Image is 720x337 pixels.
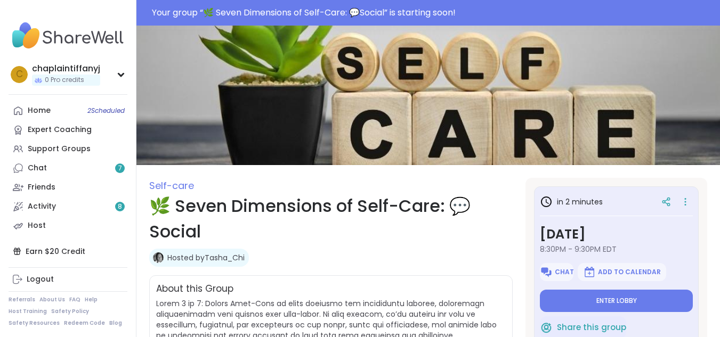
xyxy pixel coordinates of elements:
div: Logout [27,274,54,285]
a: FAQ [69,296,80,303]
a: Home2Scheduled [9,101,127,120]
a: About Us [39,296,65,303]
a: Expert Coaching [9,120,127,139]
div: chaplaintiffanyj [32,63,100,75]
button: Add to Calendar [578,263,666,281]
img: ShareWell Logomark [540,266,553,278]
h1: 🌿 Seven Dimensions of Self-Care: 💬Social [149,193,513,244]
h2: About this Group [156,282,233,296]
img: ShareWell Logomark [540,321,553,334]
button: Chat [540,263,573,281]
div: Support Groups [28,144,91,154]
h3: in 2 minutes [540,195,603,208]
div: Your group “ 🌿 Seven Dimensions of Self-Care: 💬Social ” is starting soon! [152,6,714,19]
a: Redeem Code [64,319,105,327]
div: Host [28,220,46,231]
a: Safety Resources [9,319,60,327]
span: 8 [118,202,122,211]
a: Blog [109,319,122,327]
a: Chat7 [9,159,127,178]
img: 🌿 Seven Dimensions of Self-Care: 💬Social cover image [136,26,720,165]
div: Chat [28,163,47,174]
a: Safety Policy [51,308,89,315]
span: Enter lobby [596,297,637,305]
div: Activity [28,201,56,212]
span: 2 Scheduled [87,106,125,115]
span: 0 Pro credits [45,76,84,85]
span: c [16,68,23,81]
div: Earn $20 Credit [9,242,127,261]
a: Support Groups [9,139,127,159]
span: Share this group [557,322,626,334]
div: Expert Coaching [28,125,92,135]
a: Host [9,216,127,235]
a: Hosted byTasha_Chi [167,252,245,263]
img: Tasha_Chi [153,252,164,263]
span: Add to Calendar [598,268,661,276]
a: Activity8 [9,197,127,216]
div: Friends [28,182,55,193]
a: Logout [9,270,127,289]
div: Home [28,105,51,116]
button: Enter lobby [540,290,693,312]
img: ShareWell Logomark [583,266,596,278]
h3: [DATE] [540,225,693,244]
img: ShareWell Nav Logo [9,17,127,54]
span: Self-care [149,179,194,192]
a: Referrals [9,296,35,303]
span: 8:30PM - 9:30PM EDT [540,244,693,254]
a: Friends [9,178,127,197]
a: Host Training [9,308,47,315]
a: Help [85,296,98,303]
span: 7 [118,164,122,173]
span: Chat [555,268,574,276]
